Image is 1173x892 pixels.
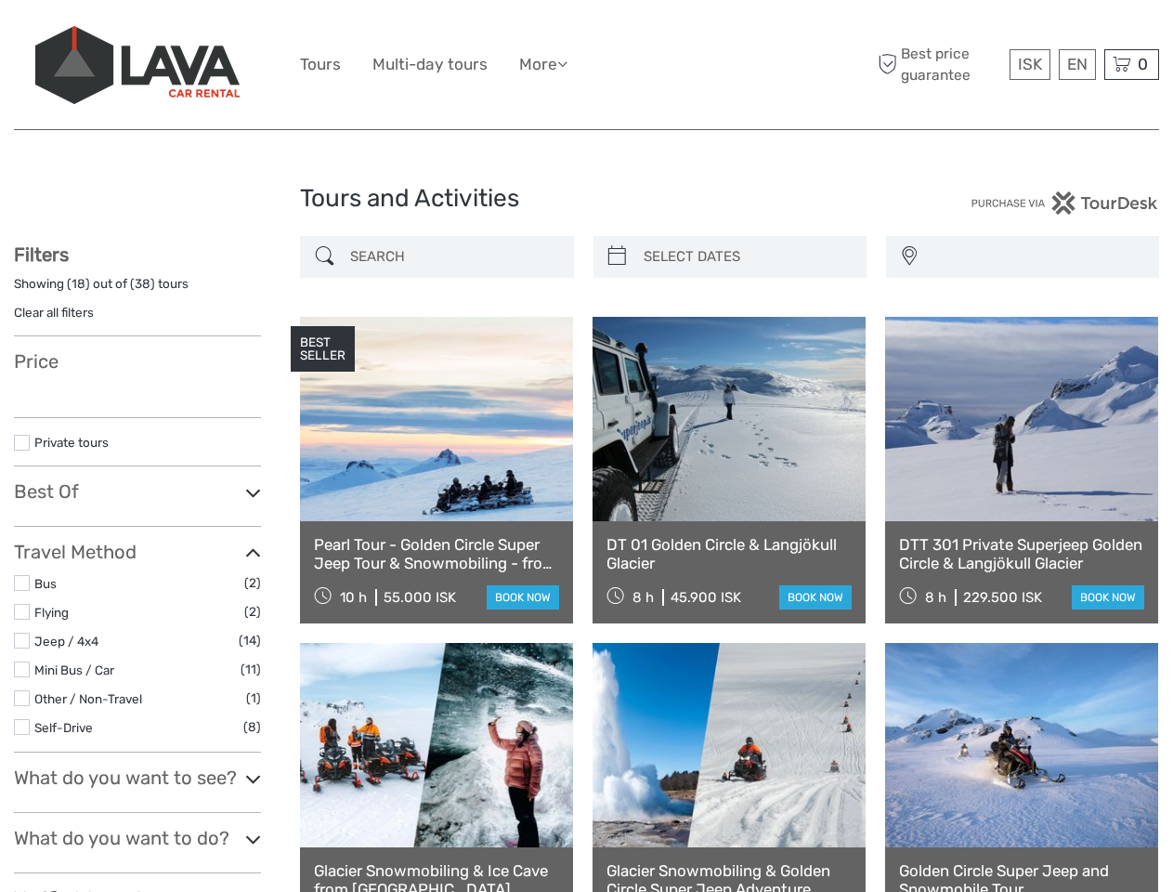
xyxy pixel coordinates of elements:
[241,659,261,680] span: (11)
[72,275,85,293] label: 18
[971,191,1159,215] img: PurchaseViaTourDesk.png
[244,601,261,623] span: (2)
[14,480,261,503] h3: Best Of
[1059,49,1096,80] div: EN
[873,44,1005,85] span: Best price guarantee
[14,541,261,563] h3: Travel Method
[606,535,852,573] a: DT 01 Golden Circle & Langjökull Glacier
[14,275,261,304] div: Showing ( ) out of ( ) tours
[384,589,456,606] div: 55.000 ISK
[372,51,488,78] a: Multi-day tours
[14,305,94,320] a: Clear all filters
[34,634,98,649] a: Jeep / 4x4
[632,589,654,606] span: 8 h
[34,576,57,591] a: Bus
[314,535,559,573] a: Pearl Tour - Golden Circle Super Jeep Tour & Snowmobiling - from [GEOGRAPHIC_DATA]
[343,241,564,273] input: SEARCH
[300,184,873,214] h1: Tours and Activities
[34,435,109,450] a: Private tours
[244,572,261,594] span: (2)
[519,51,567,78] a: More
[1135,55,1151,73] span: 0
[925,589,946,606] span: 8 h
[671,589,741,606] div: 45.900 ISK
[487,585,559,610] a: book now
[34,720,93,735] a: Self-Drive
[34,662,114,677] a: Mini Bus / Car
[963,589,1042,606] div: 229.500 ISK
[14,243,69,266] strong: Filters
[246,688,261,709] span: (1)
[899,535,1144,573] a: DTT 301 Private Superjeep Golden Circle & Langjökull Glacier
[135,275,150,293] label: 38
[340,589,367,606] span: 10 h
[34,605,69,620] a: Flying
[291,326,355,373] div: BEST SELLER
[35,26,240,104] img: 523-13fdf7b0-e410-4b32-8dc9-7907fc8d33f7_logo_big.jpg
[34,691,142,706] a: Other / Non-Travel
[243,716,261,738] span: (8)
[14,767,261,789] h3: What do you want to see?
[779,585,852,610] a: book now
[636,241,857,273] input: SELECT DATES
[14,827,261,849] h3: What do you want to do?
[239,630,261,651] span: (14)
[1018,55,1042,73] span: ISK
[300,51,341,78] a: Tours
[14,350,261,373] h3: Price
[1072,585,1144,610] a: book now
